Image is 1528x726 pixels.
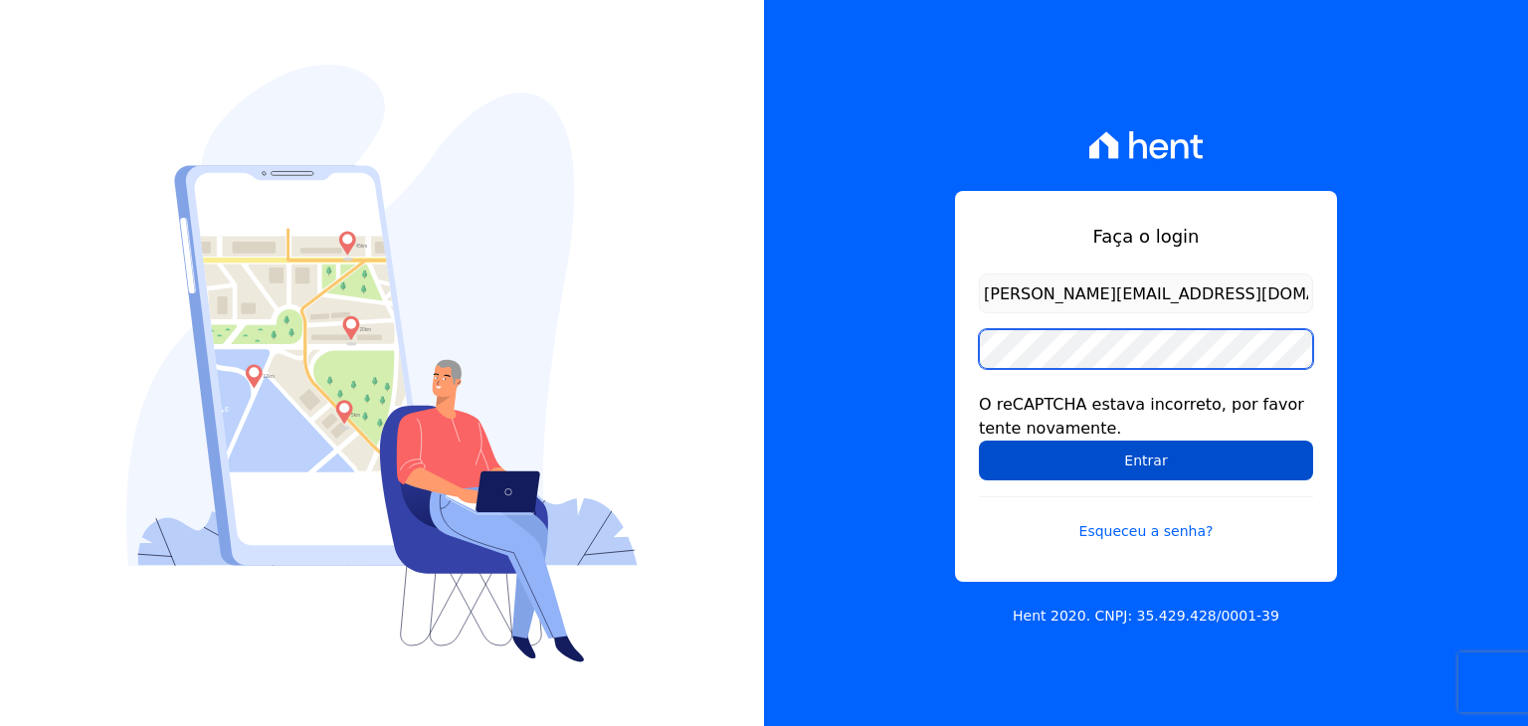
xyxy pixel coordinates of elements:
div: O reCAPTCHA estava incorreto, por favor tente novamente. [979,393,1313,441]
a: Esqueceu a senha? [979,496,1313,542]
p: Hent 2020. CNPJ: 35.429.428/0001-39 [1013,606,1279,627]
h1: Faça o login [979,223,1313,250]
input: Entrar [979,441,1313,480]
img: Login [126,65,638,662]
input: Email [979,273,1313,313]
